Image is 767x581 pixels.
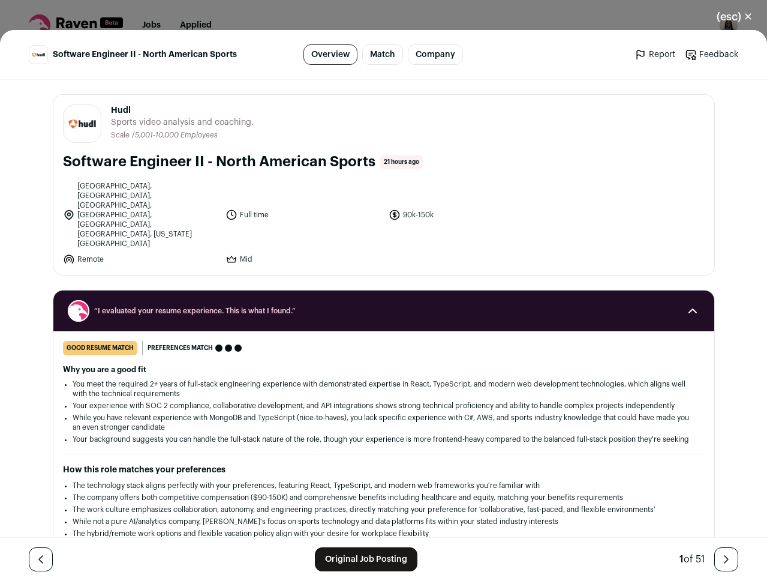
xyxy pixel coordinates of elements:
li: Mid [225,253,381,265]
a: Feedback [685,49,738,61]
span: Preferences match [148,342,213,354]
li: The hybrid/remote work options and flexible vacation policy align with your desire for workplace ... [73,529,695,538]
li: / [132,131,218,140]
span: 21 hours ago [380,155,423,169]
li: [GEOGRAPHIC_DATA], [GEOGRAPHIC_DATA], [GEOGRAPHIC_DATA], [GEOGRAPHIC_DATA], [GEOGRAPHIC_DATA], [G... [63,181,219,248]
li: Full time [225,181,381,248]
span: Hudl [111,104,254,116]
li: The work culture emphasizes collaboration, autonomy, and engineering practices, directly matching... [73,505,695,514]
a: Match [362,44,403,65]
li: Your experience with SOC 2 compliance, collaborative development, and API integrations shows stro... [73,401,695,411]
li: You meet the required 2+ years of full-stack engineering experience with demonstrated expertise i... [73,379,695,399]
button: Close modal [702,4,767,30]
span: Sports video analysis and coaching. [111,116,254,128]
h1: Software Engineer II - North American Sports [63,152,375,172]
a: Original Job Posting [315,547,417,571]
li: While not a pure AI/analytics company, [PERSON_NAME]'s focus on sports technology and data platfo... [73,517,695,526]
div: of 51 [679,552,705,567]
li: 90k-150k [389,181,545,248]
li: The company offers both competitive compensation ($90-150K) and comprehensive benefits including ... [73,493,695,502]
h2: How this role matches your preferences [63,464,705,476]
a: Overview [303,44,357,65]
img: b2b9a9b020a1da98c60d2d6a9571e23b5b122940f104e846a924ebb6dc4e6758.jpg [64,116,101,132]
span: Software Engineer II - North American Sports [53,49,237,61]
span: 1 [679,555,684,564]
li: While you have relevant experience with MongoDB and TypeScript (nice-to-haves), you lack specific... [73,413,695,432]
a: Report [634,49,675,61]
li: Remote [63,253,219,265]
a: Company [408,44,463,65]
li: The technology stack aligns perfectly with your preferences, featuring React, TypeScript, and mod... [73,481,695,490]
span: “I evaluated your resume experience. This is what I found.” [94,306,673,316]
h2: Why you are a good fit [63,365,705,375]
span: 5,001-10,000 Employees [135,131,218,139]
img: b2b9a9b020a1da98c60d2d6a9571e23b5b122940f104e846a924ebb6dc4e6758.jpg [29,51,47,59]
li: Scale [111,131,132,140]
li: Your background suggests you can handle the full-stack nature of the role, though your experience... [73,435,695,444]
div: good resume match [63,341,137,355]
